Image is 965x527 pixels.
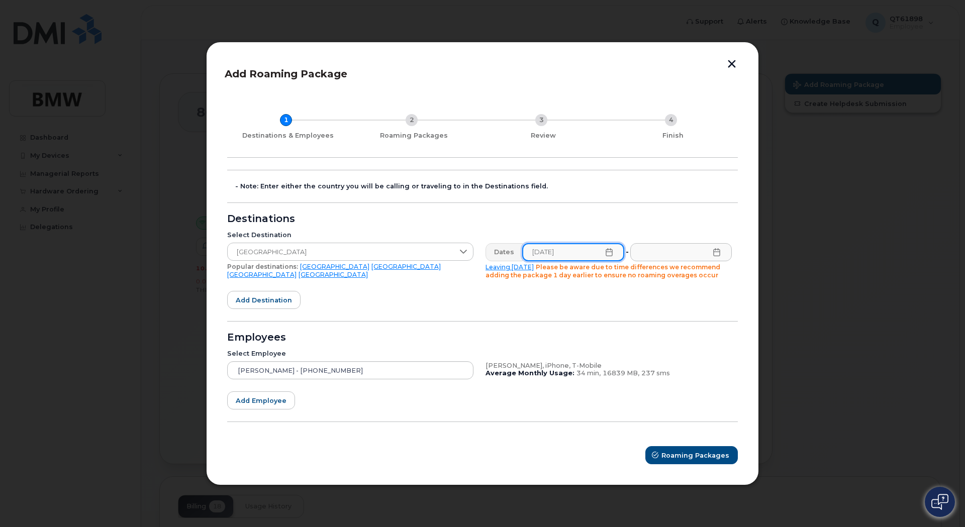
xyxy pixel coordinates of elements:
div: Finish [612,132,734,140]
button: Roaming Packages [645,446,738,464]
div: Select Employee [227,350,473,358]
a: [GEOGRAPHIC_DATA] [227,271,297,278]
button: Add destination [227,291,301,309]
a: [GEOGRAPHIC_DATA] [371,263,441,270]
div: 3 [535,114,547,126]
div: 2 [406,114,418,126]
span: Add employee [236,396,286,405]
div: Roaming Packages [353,132,474,140]
span: 237 sms [641,369,670,377]
span: Add Roaming Package [225,68,347,80]
div: [PERSON_NAME], iPhone, T-Mobile [486,362,732,370]
span: Roaming Packages [661,451,729,460]
input: Search device [227,361,473,379]
span: Please be aware due to time differences we recommend adding the package 1 day earlier to ensure n... [486,263,720,279]
div: 4 [665,114,677,126]
div: - [624,243,631,261]
span: Germany [228,243,454,261]
button: Add employee [227,391,295,409]
div: Employees [227,334,738,342]
span: 34 min, [576,369,601,377]
span: Add destination [236,295,292,305]
div: - Note: Enter either the country you will be calling or traveling to in the Destinations field. [235,182,738,190]
a: [GEOGRAPHIC_DATA] [300,263,369,270]
input: Please fill out this field [630,243,732,261]
a: Leaving [DATE] [486,263,534,271]
input: Please fill out this field [522,243,624,261]
span: Popular destinations: [227,263,298,270]
div: Review [482,132,604,140]
b: Average Monthly Usage: [486,369,574,377]
a: [GEOGRAPHIC_DATA] [299,271,368,278]
img: Open chat [931,494,948,510]
div: Destinations [227,215,738,223]
span: 16839 MB, [603,369,639,377]
div: Select Destination [227,231,473,239]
